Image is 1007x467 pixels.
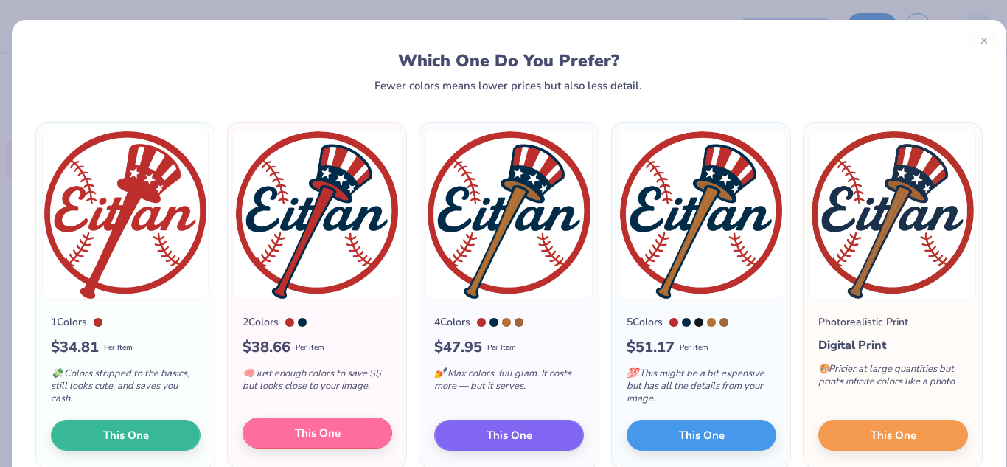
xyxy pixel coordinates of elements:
div: Just enough colors to save $$ but looks close to your image. [243,359,392,407]
span: 💸 [51,367,63,380]
span: Per Item [104,342,133,353]
button: This One [627,420,776,451]
button: This One [818,420,968,451]
div: 5 Colors [627,314,663,330]
div: 7574 C [515,318,523,327]
span: Per Item [680,342,708,353]
button: This One [51,420,201,451]
span: 🎨 [818,362,830,376]
div: Colors stripped to the basics, still looks cute, and saves you cash. [51,359,201,420]
div: 7572 C [502,318,511,327]
button: This One [434,420,584,451]
div: Fewer colors means lower prices but also less detail. [374,80,642,91]
img: 1 color option [42,131,209,300]
div: Max colors, full glam. It costs more — but it serves. [434,359,584,407]
div: 7620 C [285,318,294,327]
span: 💅 [434,367,446,380]
span: $ 51.17 [627,336,675,359]
div: 2 Colors [243,314,279,330]
div: 4 Colors [434,314,470,330]
div: 7463 C [489,318,498,327]
span: Per Item [296,342,324,353]
div: 7572 C [707,318,716,327]
span: This One [678,427,724,444]
span: This One [487,427,532,444]
div: 7620 C [94,318,102,327]
span: This One [295,425,341,442]
div: Which One Do You Prefer? [52,51,966,71]
div: 7620 C [477,318,486,327]
div: Pricier at large quantities but prints infinite colors like a photo [818,354,968,403]
span: This One [870,427,916,444]
div: Black 6 C [694,318,703,327]
div: This might be a bit expensive but has all the details from your image. [627,359,776,420]
div: Digital Print [818,336,968,354]
span: 💯 [627,367,638,380]
span: 🧠 [243,367,254,380]
div: 7620 C [669,318,678,327]
div: 1 Colors [51,314,87,330]
div: 7463 C [298,318,307,327]
span: Per Item [487,342,516,353]
img: 4 color option [425,131,592,300]
div: 7574 C [719,318,728,327]
span: This One [103,427,149,444]
div: Photorealistic Print [818,314,908,330]
img: Photorealistic preview [809,131,976,300]
button: This One [243,418,392,449]
div: 7463 C [682,318,691,327]
img: 2 color option [234,131,400,300]
span: $ 34.81 [51,336,99,359]
span: $ 38.66 [243,336,290,359]
span: $ 47.95 [434,336,482,359]
img: 5 color option [618,131,784,300]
